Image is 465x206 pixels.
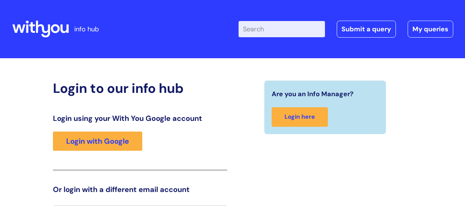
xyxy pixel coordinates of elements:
[239,21,325,37] input: Search
[53,80,227,96] h2: Login to our info hub
[408,21,453,38] a: My queries
[272,88,354,100] span: Are you an Info Manager?
[53,132,142,151] a: Login with Google
[272,107,328,127] a: Login here
[53,185,227,194] h3: Or login with a different email account
[337,21,396,38] a: Submit a query
[74,23,99,35] p: info hub
[53,114,227,123] h3: Login using your With You Google account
